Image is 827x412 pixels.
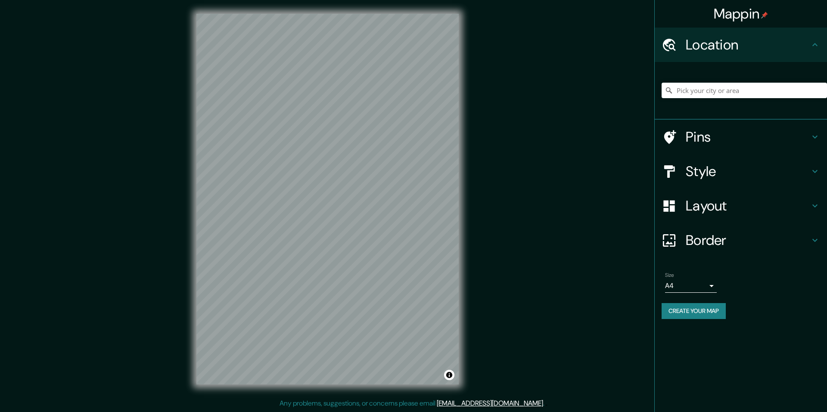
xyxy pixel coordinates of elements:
[686,197,810,214] h4: Layout
[686,128,810,146] h4: Pins
[655,189,827,223] div: Layout
[665,272,674,279] label: Size
[655,154,827,189] div: Style
[437,399,543,408] a: [EMAIL_ADDRESS][DOMAIN_NAME]
[761,12,768,19] img: pin-icon.png
[655,223,827,257] div: Border
[686,232,810,249] h4: Border
[714,5,768,22] h4: Mappin
[196,14,459,384] canvas: Map
[655,120,827,154] div: Pins
[280,398,544,409] p: Any problems, suggestions, or concerns please email .
[544,398,546,409] div: .
[655,28,827,62] div: Location
[662,83,827,98] input: Pick your city or area
[686,163,810,180] h4: Style
[665,279,717,293] div: A4
[662,303,726,319] button: Create your map
[546,398,547,409] div: .
[444,370,454,380] button: Toggle attribution
[686,36,810,53] h4: Location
